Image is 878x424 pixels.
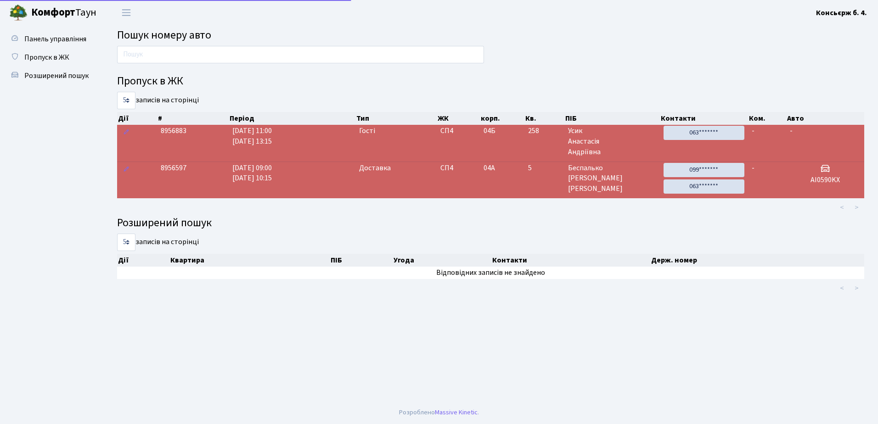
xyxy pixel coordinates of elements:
th: Держ. номер [650,254,864,267]
th: Ком. [748,112,786,125]
span: 04Б [484,126,495,136]
span: 5 [528,163,561,173]
th: Кв. [524,112,564,125]
th: # [157,112,229,125]
a: Редагувати [121,126,132,140]
b: Комфорт [31,5,75,20]
h4: Пропуск в ЖК [117,75,864,88]
span: [DATE] 09:00 [DATE] 10:15 [232,163,272,184]
select: записів на сторінці [117,92,135,109]
h4: Розширений пошук [117,217,864,230]
label: записів на сторінці [117,234,199,251]
span: Гості [359,126,375,136]
span: СП4 [440,163,477,173]
span: Таун [31,5,96,21]
th: Дії [117,254,169,267]
span: Беспалько [PERSON_NAME] [PERSON_NAME] [568,163,656,195]
span: - [790,126,793,136]
span: - [752,126,754,136]
span: Пошук номеру авто [117,27,211,43]
label: записів на сторінці [117,92,199,109]
span: 8956883 [161,126,186,136]
a: Розширений пошук [5,67,96,85]
th: Період [229,112,355,125]
a: Massive Kinetic [435,407,478,417]
th: ПІБ [330,254,393,267]
span: 8956597 [161,163,186,173]
span: Усик Анастасія Андріївна [568,126,656,157]
a: Редагувати [121,163,132,177]
a: Пропуск в ЖК [5,48,96,67]
th: Дії [117,112,157,125]
span: Панель управління [24,34,86,44]
th: Угода [393,254,491,267]
select: записів на сторінці [117,234,135,251]
span: Пропуск в ЖК [24,52,69,62]
th: ЖК [437,112,480,125]
img: logo.png [9,4,28,22]
span: СП4 [440,126,477,136]
span: Розширений пошук [24,71,89,81]
th: корп. [480,112,524,125]
td: Відповідних записів не знайдено [117,267,864,279]
th: ПІБ [564,112,660,125]
span: [DATE] 11:00 [DATE] 13:15 [232,126,272,146]
th: Контакти [491,254,650,267]
a: Консьєрж б. 4. [816,7,867,18]
input: Пошук [117,46,484,63]
span: 258 [528,126,561,136]
th: Квартира [169,254,330,267]
span: Доставка [359,163,391,173]
span: 04А [484,163,495,173]
h5: AI0590KX [790,176,861,184]
th: Тип [355,112,437,125]
span: - [752,163,754,173]
button: Переключити навігацію [115,5,138,20]
div: Розроблено . [399,407,479,418]
th: Контакти [660,112,748,125]
th: Авто [786,112,865,125]
a: Панель управління [5,30,96,48]
b: Консьєрж б. 4. [816,8,867,18]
